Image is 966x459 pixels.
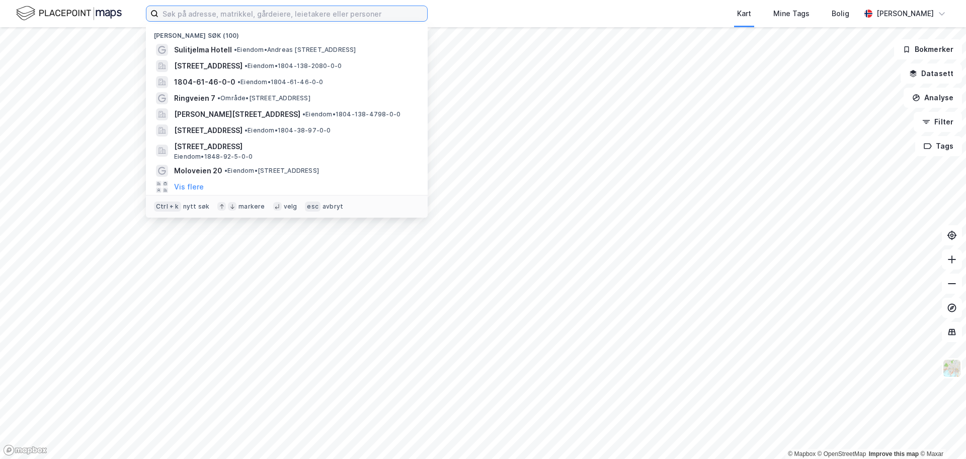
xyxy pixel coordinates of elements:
[224,167,227,174] span: •
[245,126,248,134] span: •
[942,359,961,378] img: Z
[224,167,319,175] span: Eiendom • [STREET_ADDRESS]
[302,110,305,118] span: •
[217,94,310,102] span: Område • [STREET_ADDRESS]
[16,5,122,22] img: logo.f888ab2527a4732fd821a326f86c7f29.svg
[174,92,215,104] span: Ringveien 7
[174,153,253,161] span: Eiendom • 1848-92-5-0-0
[174,44,232,56] span: Sulitjelma Hotell
[869,450,919,457] a: Improve this map
[234,46,356,54] span: Eiendom • Andreas [STREET_ADDRESS]
[916,411,966,459] div: Kontrollprogram for chat
[174,108,300,120] span: [PERSON_NAME][STREET_ADDRESS]
[773,8,810,20] div: Mine Tags
[174,124,243,137] span: [STREET_ADDRESS]
[901,63,962,84] button: Datasett
[245,62,248,70] span: •
[174,60,243,72] span: [STREET_ADDRESS]
[832,8,849,20] div: Bolig
[916,411,966,459] iframe: Chat Widget
[788,450,816,457] a: Mapbox
[174,141,416,153] span: [STREET_ADDRESS]
[302,110,400,118] span: Eiendom • 1804-138-4798-0-0
[217,94,220,102] span: •
[237,78,324,86] span: Eiendom • 1804-61-46-0-0
[154,202,181,212] div: Ctrl + k
[245,62,342,70] span: Eiendom • 1804-138-2080-0-0
[818,450,866,457] a: OpenStreetMap
[174,165,222,177] span: Moloveien 20
[158,6,427,21] input: Søk på adresse, matrikkel, gårdeiere, leietakere eller personer
[238,203,265,211] div: markere
[284,203,297,211] div: velg
[914,112,962,132] button: Filter
[3,444,47,456] a: Mapbox homepage
[174,181,204,193] button: Vis flere
[146,24,428,42] div: [PERSON_NAME] søk (100)
[876,8,934,20] div: [PERSON_NAME]
[737,8,751,20] div: Kart
[904,88,962,108] button: Analyse
[183,203,210,211] div: nytt søk
[915,136,962,156] button: Tags
[323,203,343,211] div: avbryt
[234,46,237,53] span: •
[894,39,962,59] button: Bokmerker
[174,76,235,88] span: 1804-61-46-0-0
[245,126,331,135] span: Eiendom • 1804-38-97-0-0
[237,78,240,86] span: •
[305,202,320,212] div: esc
